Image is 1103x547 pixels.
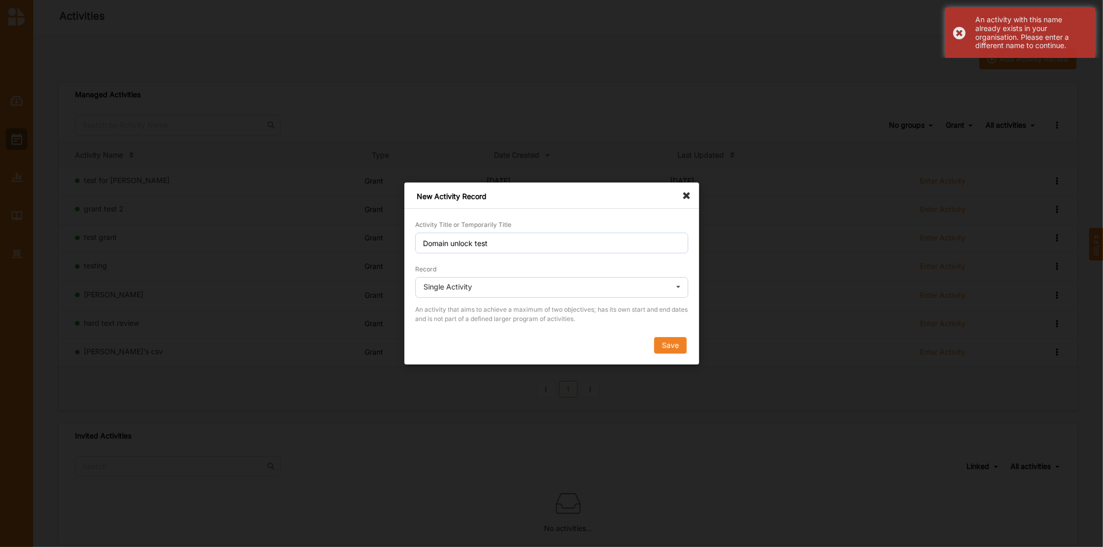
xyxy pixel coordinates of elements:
label: Activity Title or Temporarily Title [415,221,511,229]
input: Title [415,233,688,253]
label: Record [415,265,436,273]
div: An activity with this name already exists in your organisation. Please enter a different name to ... [975,16,1087,50]
div: An activity that aims to achieve a maximum of two objectives; has its own start and end dates and... [415,305,688,324]
div: New Activity Record [404,183,699,209]
div: Single Activity [424,283,472,291]
button: Save [654,337,686,354]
